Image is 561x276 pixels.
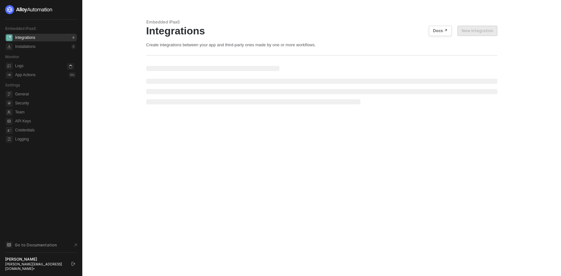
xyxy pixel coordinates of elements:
[72,242,79,248] span: document-arrow
[146,42,497,48] div: Create integrations between your app and third-party ones made by one or more workflows.
[146,19,497,25] div: Embedded iPaaS
[5,54,19,59] span: Monitor
[15,135,76,143] span: Logging
[6,34,13,41] span: integrations
[67,63,74,70] span: icon-loader
[15,99,76,107] span: Security
[5,257,66,262] div: [PERSON_NAME]
[6,91,13,98] span: general
[15,117,76,125] span: API Keys
[71,262,75,266] span: logout
[15,108,76,116] span: Team
[15,35,35,40] div: Integrations
[15,242,57,248] span: Go to Documentation
[429,26,452,36] button: Docs ↗
[6,100,13,107] span: security
[5,262,66,271] div: [PERSON_NAME][EMAIL_ADDRESS][DOMAIN_NAME] •
[71,35,76,40] div: 0
[15,72,35,78] div: App Actions
[5,83,20,87] span: Settings
[5,5,53,14] img: logo
[71,44,76,49] div: 0
[146,25,497,37] div: Integrations
[6,72,13,78] span: icon-app-actions
[6,63,13,69] span: icon-logs
[15,63,23,69] div: Logs
[457,26,497,36] button: New Integration
[433,28,448,33] div: Docs ↗
[6,43,13,50] span: installations
[6,127,13,134] span: credentials
[15,44,35,49] div: Installations
[69,72,76,77] div: 0 %
[6,109,13,116] span: team
[6,136,13,143] span: logging
[5,26,36,31] span: Embedded iPaaS
[5,241,77,249] a: Knowledge Base
[15,90,76,98] span: General
[5,5,77,14] a: logo
[15,126,76,134] span: Credentials
[6,118,13,125] span: api-key
[6,242,12,248] span: documentation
